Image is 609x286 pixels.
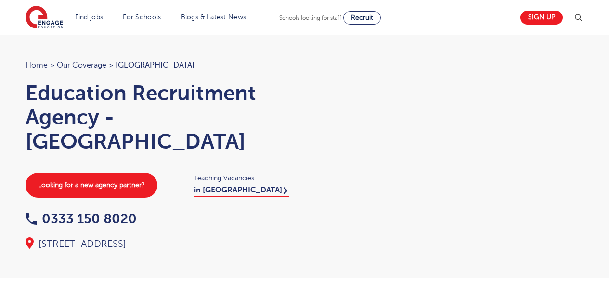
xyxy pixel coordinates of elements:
[26,237,295,251] div: [STREET_ADDRESS]
[343,11,381,25] a: Recruit
[351,14,373,21] span: Recruit
[57,61,106,69] a: Our coverage
[26,211,137,226] a: 0333 150 8020
[75,14,104,21] a: Find jobs
[26,61,48,69] a: Home
[123,14,161,21] a: For Schools
[26,173,157,198] a: Looking for a new agency partner?
[181,14,246,21] a: Blogs & Latest News
[26,6,63,30] img: Engage Education
[520,11,563,25] a: Sign up
[194,186,289,197] a: in [GEOGRAPHIC_DATA]
[26,81,295,153] h1: Education Recruitment Agency - [GEOGRAPHIC_DATA]
[116,61,194,69] span: [GEOGRAPHIC_DATA]
[50,61,54,69] span: >
[279,14,341,21] span: Schools looking for staff
[26,59,295,71] nav: breadcrumb
[194,173,295,184] span: Teaching Vacancies
[109,61,113,69] span: >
